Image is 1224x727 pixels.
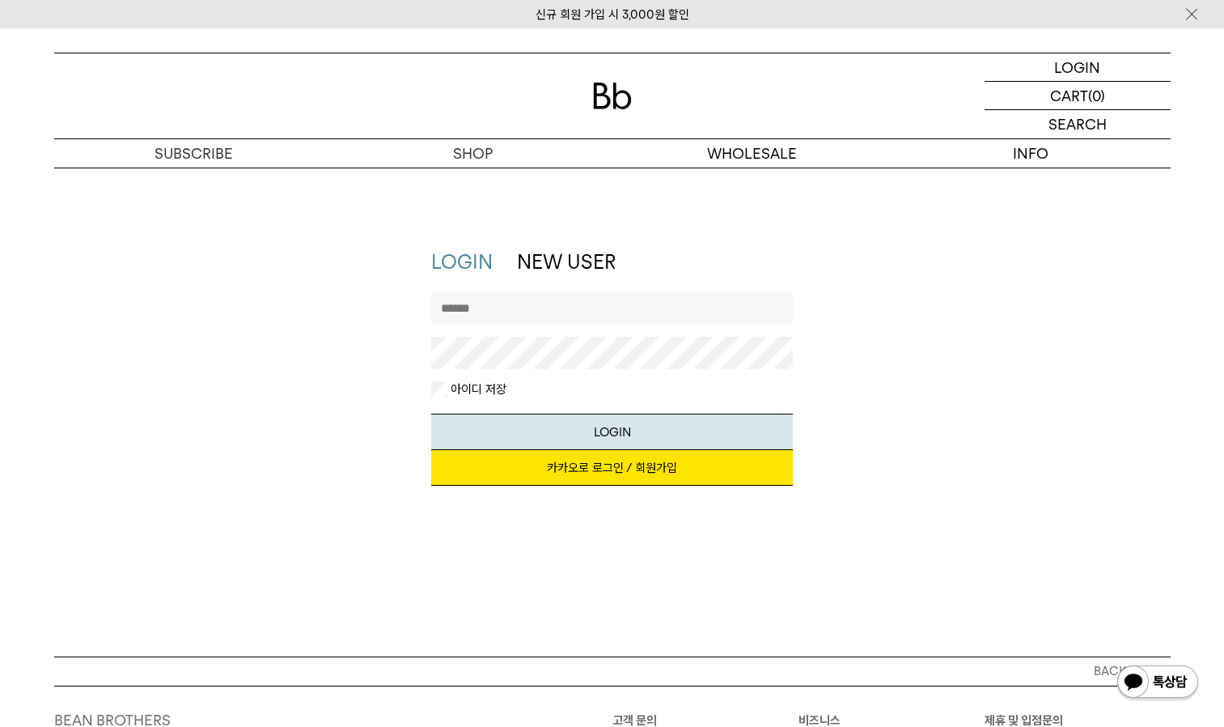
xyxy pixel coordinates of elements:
a: SUBSCRIBE [54,139,333,168]
p: SEARCH [1048,110,1107,138]
img: 카카오톡 채널 1:1 채팅 버튼 [1116,664,1200,703]
a: 카카오로 로그인 / 회원가입 [431,450,793,486]
a: CART (0) [985,82,1171,110]
a: 신규 회원 가입 시 3,000원 할인 [536,7,689,22]
p: LOGIN [1054,53,1100,81]
p: (0) [1088,82,1105,109]
button: BACK TO TOP [54,657,1171,686]
button: LOGIN [431,414,793,450]
a: SHOP [333,139,612,168]
p: INFO [892,139,1171,168]
label: 아이디 저장 [447,381,506,398]
a: NEW USER [517,250,616,274]
a: LOGIN [985,53,1171,82]
a: LOGIN [431,250,493,274]
p: WHOLESALE [612,139,892,168]
p: CART [1050,82,1088,109]
img: 로고 [593,83,632,109]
